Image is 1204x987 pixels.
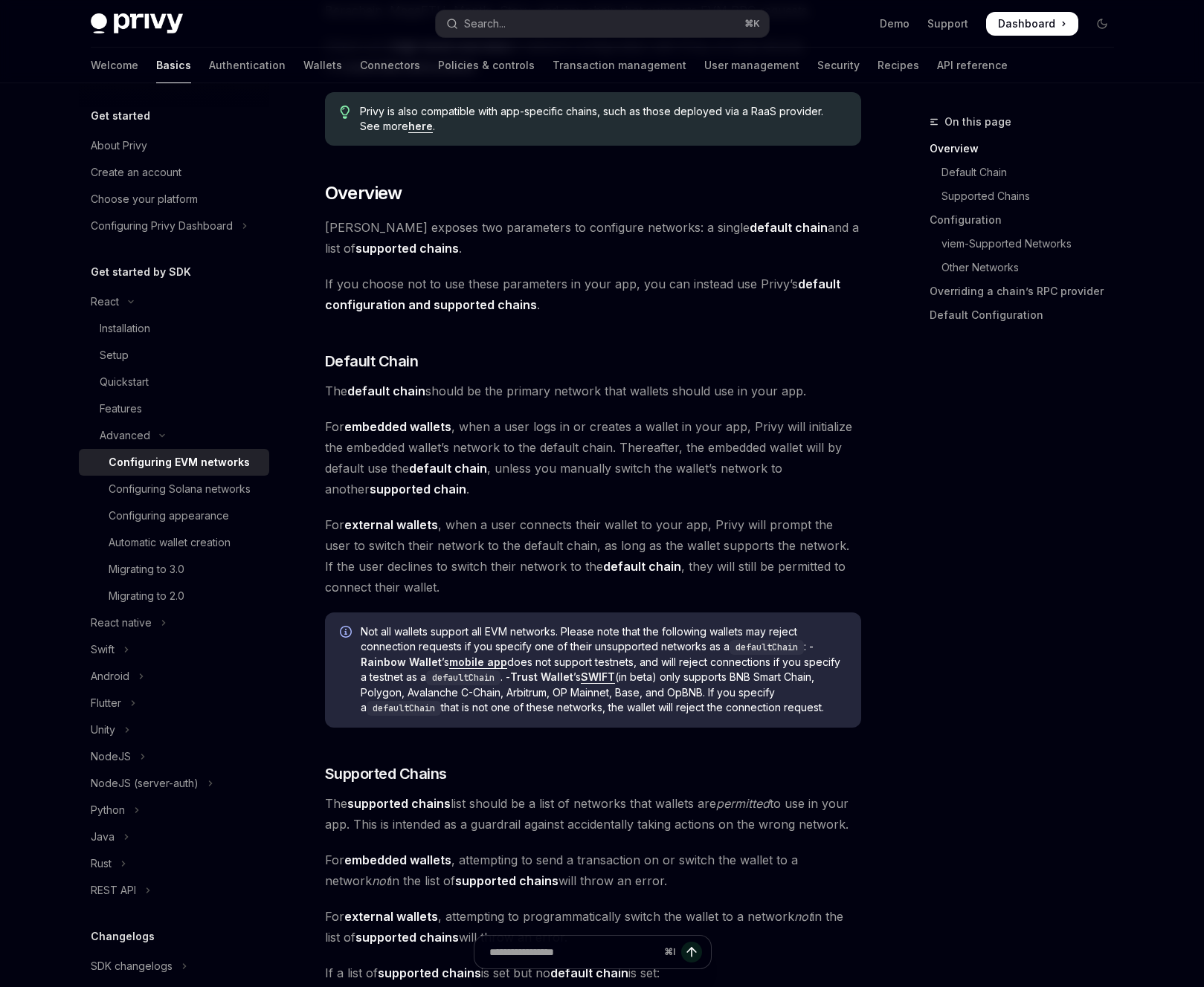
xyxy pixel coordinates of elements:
span: Privy is also compatible with app-specific chains, such as those deployed via a RaaS provider. Se... [360,104,846,134]
a: Security [817,48,860,83]
strong: supported chains [355,241,459,256]
strong: default chain [347,384,425,398]
a: Connectors [360,48,420,83]
strong: supported chains [355,930,459,945]
button: Toggle Java section [79,823,269,850]
a: Transaction management [553,48,686,83]
span: For , when a user connects their wallet to your app, Privy will prompt the user to switch their n... [325,514,861,598]
button: Toggle Android section [79,663,269,690]
button: Toggle Flutter section [79,690,269,716]
strong: embedded wallets [344,419,451,434]
code: defaultChain [730,640,804,655]
strong: default chain [750,220,828,235]
a: Configuring appearance [79,502,269,529]
strong: embedded wallets [344,852,451,867]
strong: supported chain [370,482,466,496]
a: Authentication [209,48,286,83]
button: Toggle Configuring Privy Dashboard section [79,213,269,239]
svg: Info [340,626,355,641]
button: Open search [436,10,769,37]
a: About Privy [79,132,269,159]
div: Features [100,400,142,418]
a: viem-Supported Networks [930,232,1126,256]
button: Toggle React section [79,288,269,315]
div: Choose your platform [91,190,198,208]
a: Default Chain [930,161,1126,184]
a: Default Configuration [930,303,1126,327]
div: Quickstart [100,373,149,391]
a: Support [927,16,968,31]
a: default chain [750,220,828,236]
div: Automatic wallet creation [109,534,231,551]
a: Dashboard [986,12,1078,36]
svg: Tip [340,106,350,119]
h5: Get started by SDK [91,263,191,281]
span: The list should be a list of networks that wallets are to use in your app. This is intended as a ... [325,793,861,835]
input: Ask a question... [489,936,658,968]
em: not [794,909,812,924]
button: Toggle NodeJS section [79,743,269,770]
a: Migrating to 3.0 [79,556,269,583]
a: Wallets [303,48,342,83]
button: Toggle NodeJS (server-auth) section [79,770,269,797]
a: Configuring EVM networks [79,449,269,476]
button: Send message [681,942,702,962]
span: Dashboard [998,16,1055,31]
span: Default Chain [325,351,419,372]
div: React [91,293,119,311]
strong: external wallets [344,909,438,924]
div: Configuring appearance [109,507,229,525]
div: NodeJS (server-auth) [91,774,199,792]
h5: Changelogs [91,928,155,945]
button: Toggle SDK changelogs section [79,953,269,980]
strong: external wallets [344,517,438,532]
h5: Get started [91,107,150,125]
div: Configuring EVM networks [109,453,250,471]
a: Features [79,395,269,422]
a: Migrating to 2.0 [79,583,269,609]
a: User management [704,48,799,83]
a: Basics [156,48,191,83]
a: Setup [79,342,269,369]
div: Android [91,667,129,685]
span: For , attempting to programmatically switch the wallet to a network in the list of will throw an ... [325,906,861,948]
button: Toggle Swift section [79,636,269,663]
a: mobile app [449,656,507,669]
div: Swift [91,641,115,658]
button: Toggle Advanced section [79,422,269,449]
strong: supported chains [455,873,558,888]
div: Unity [91,721,115,739]
span: For , attempting to send a transaction on or switch the wallet to a network in the list of will t... [325,850,861,891]
a: Automatic wallet creation [79,529,269,556]
a: Create an account [79,159,269,186]
span: Overview [325,181,402,205]
div: Advanced [100,427,150,444]
a: Recipes [878,48,919,83]
a: Policies & controls [438,48,535,83]
div: Setup [100,346,129,364]
div: Flutter [91,694,121,712]
a: Supported Chains [930,184,1126,208]
span: If you choose not to use these parameters in your app, you can instead use Privy’s . [325,274,861,315]
button: Toggle dark mode [1090,12,1114,36]
em: not [372,873,390,888]
button: Toggle REST API section [79,877,269,904]
span: The should be the primary network that wallets should use in your app. [325,381,861,401]
div: Python [91,801,125,819]
a: Overriding a chain’s RPC provider [930,279,1126,303]
a: Overview [930,137,1126,161]
div: Configuring Privy Dashboard [91,217,233,235]
a: Demo [880,16,910,31]
div: Migrating to 2.0 [109,587,184,605]
a: Welcome [91,48,138,83]
div: SDK changelogs [91,957,173,975]
a: Configuring Solana networks [79,476,269,502]
div: Installation [100,320,150,337]
div: React native [91,614,152,632]
span: On this page [944,113,1011,131]
code: defaultChain [426,670,500,685]
span: Supported Chains [325,763,447,784]
div: NodeJS [91,748,131,766]
button: Toggle Rust section [79,850,269,877]
code: defaultChain [367,701,441,716]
